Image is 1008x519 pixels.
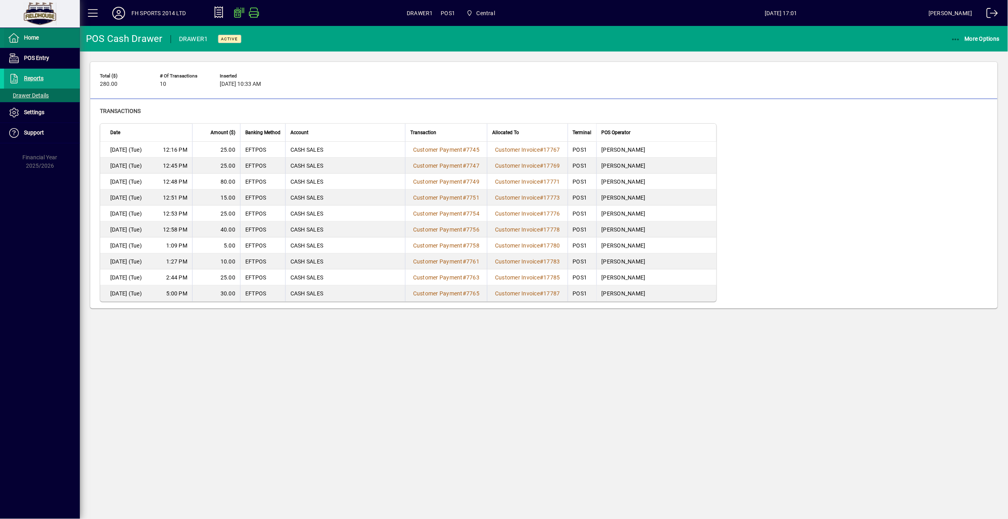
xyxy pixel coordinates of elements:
a: Support [4,123,80,143]
span: 7758 [466,242,479,249]
span: 17776 [544,210,560,217]
span: 7761 [466,258,479,265]
span: Customer Invoice [495,162,540,169]
span: Customer Payment [413,147,463,153]
span: # of Transactions [160,73,208,79]
span: # [463,178,466,185]
td: [PERSON_NAME] [596,285,716,301]
span: 2:44 PM [166,273,187,281]
span: # [540,258,543,265]
span: Banking Method [245,128,280,137]
td: [PERSON_NAME] [596,142,716,158]
td: CASH SALES [285,222,405,238]
a: Customer Payment#7758 [410,241,482,250]
span: Central [463,6,498,20]
span: Customer Invoice [495,178,540,185]
span: 7754 [466,210,479,217]
a: POS Entry [4,48,80,68]
a: Customer Invoice#17785 [492,273,563,282]
a: Customer Invoice#17773 [492,193,563,202]
td: 40.00 [192,222,240,238]
button: More Options [949,32,1002,46]
td: CASH SALES [285,190,405,206]
span: 5:00 PM [166,289,187,297]
td: EFTPOS [240,190,285,206]
td: 25.00 [192,206,240,222]
span: 10 [160,81,166,87]
span: # [463,274,466,281]
span: # [463,258,466,265]
td: [PERSON_NAME] [596,190,716,206]
a: Settings [4,103,80,123]
span: 7756 [466,226,479,233]
span: 1:09 PM [166,242,187,250]
span: 1:27 PM [166,258,187,265]
a: Customer Invoice#17787 [492,289,563,298]
span: [DATE] (Tue) [110,210,142,218]
td: EFTPOS [240,285,285,301]
span: Customer Payment [413,210,463,217]
span: Customer Payment [413,274,463,281]
td: 25.00 [192,142,240,158]
td: [PERSON_NAME] [596,238,716,254]
span: 12:16 PM [163,146,187,154]
td: 10.00 [192,254,240,269]
span: Customer Invoice [495,242,540,249]
a: Customer Invoice#17780 [492,241,563,250]
td: POS1 [568,254,596,269]
span: [DATE] (Tue) [110,258,142,265]
td: POS1 [568,174,596,190]
span: # [463,147,466,153]
span: 7749 [466,178,479,185]
td: POS1 [568,269,596,285]
span: [DATE] (Tue) [110,289,142,297]
a: Customer Payment#7756 [410,225,482,234]
span: # [540,290,543,297]
a: Customer Payment#7747 [410,161,482,170]
td: CASH SALES [285,269,405,285]
td: POS1 [568,158,596,174]
a: Customer Payment#7765 [410,289,482,298]
span: [DATE] (Tue) [110,226,142,234]
span: 17767 [544,147,560,153]
td: CASH SALES [285,238,405,254]
span: [DATE] 17:01 [634,7,929,20]
span: POS Entry [24,55,49,61]
td: EFTPOS [240,142,285,158]
span: More Options [951,36,1000,42]
span: Customer Invoice [495,258,540,265]
td: [PERSON_NAME] [596,174,716,190]
td: [PERSON_NAME] [596,254,716,269]
td: POS1 [568,190,596,206]
td: POS1 [568,142,596,158]
span: # [540,162,543,169]
td: CASH SALES [285,254,405,269]
td: [PERSON_NAME] [596,158,716,174]
td: CASH SALES [285,158,405,174]
a: Drawer Details [4,89,80,102]
span: 17769 [544,162,560,169]
span: Total ($) [100,73,148,79]
span: Drawer Details [8,92,49,99]
td: EFTPOS [240,269,285,285]
td: 25.00 [192,269,240,285]
a: Customer Invoice#17783 [492,257,563,266]
span: 17787 [544,290,560,297]
span: Customer Payment [413,162,463,169]
span: [DATE] (Tue) [110,242,142,250]
span: Inserted [220,73,268,79]
span: Settings [24,109,44,115]
span: 17780 [544,242,560,249]
span: [DATE] (Tue) [110,146,142,154]
span: 17771 [544,178,560,185]
span: # [463,242,466,249]
span: 7745 [466,147,479,153]
span: POS1 [441,7,455,20]
td: CASH SALES [285,206,405,222]
td: 80.00 [192,174,240,190]
span: Customer Invoice [495,274,540,281]
a: Customer Invoice#17778 [492,225,563,234]
span: Customer Invoice [495,210,540,217]
span: Customer Payment [413,258,463,265]
a: Customer Invoice#17776 [492,209,563,218]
